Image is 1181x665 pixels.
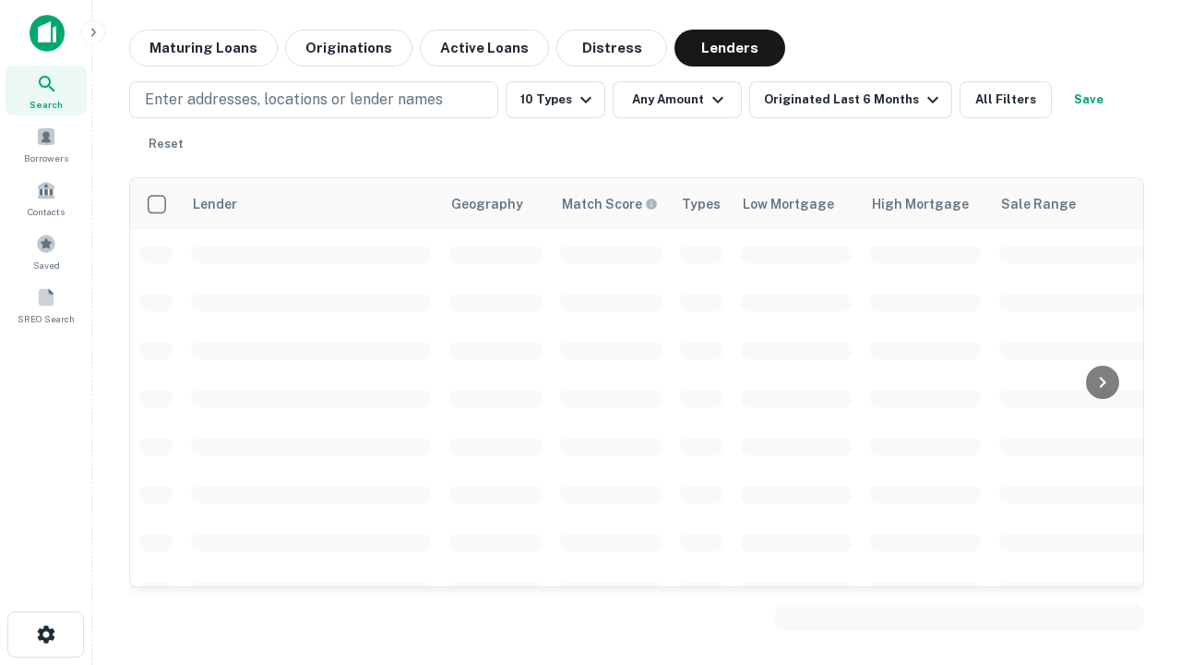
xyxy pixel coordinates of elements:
span: SREO Search [18,311,75,326]
div: Geography [451,193,523,215]
button: Enter addresses, locations or lender names [129,81,498,118]
div: Originated Last 6 Months [764,89,944,111]
th: Types [671,178,732,230]
button: Active Loans [420,30,549,66]
button: Any Amount [613,81,742,118]
span: Saved [33,258,60,272]
button: All Filters [960,81,1052,118]
th: Lender [182,178,440,230]
a: Borrowers [6,119,87,169]
img: capitalize-icon.png [30,15,65,52]
span: Borrowers [24,151,68,165]
iframe: Chat Widget [1089,517,1181,606]
button: 10 Types [506,81,605,118]
button: Maturing Loans [129,30,278,66]
button: Reset [137,126,196,163]
div: Low Mortgage [743,193,834,215]
a: Contacts [6,173,87,223]
a: Search [6,66,87,115]
span: Contacts [28,204,65,219]
h6: Match Score [562,194,654,214]
th: Sale Range [990,178,1156,230]
div: Lender [193,193,237,215]
th: Capitalize uses an advanced AI algorithm to match your search with the best lender. The match sco... [551,178,671,230]
p: Enter addresses, locations or lender names [145,89,443,111]
div: Types [682,193,721,215]
span: Search [30,97,63,112]
button: Distress [556,30,667,66]
a: SREO Search [6,280,87,330]
th: High Mortgage [861,178,990,230]
th: Geography [440,178,551,230]
div: High Mortgage [872,193,969,215]
button: Save your search to get updates of matches that match your search criteria. [1059,81,1118,118]
button: Originated Last 6 Months [749,81,952,118]
a: Saved [6,226,87,276]
button: Originations [285,30,412,66]
th: Low Mortgage [732,178,861,230]
div: Sale Range [1001,193,1076,215]
div: Capitalize uses an advanced AI algorithm to match your search with the best lender. The match sco... [562,194,658,214]
button: Lenders [674,30,785,66]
